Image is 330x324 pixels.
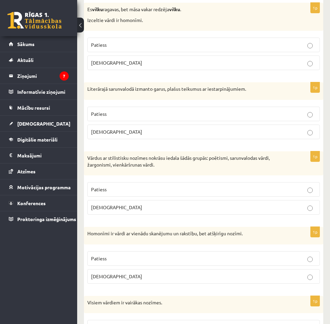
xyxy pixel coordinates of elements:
[17,200,46,206] span: Konferences
[87,17,286,24] p: Izceltie vārdi ir homonīmi.
[310,2,320,13] p: 1p
[91,60,142,66] span: [DEMOGRAPHIC_DATA]
[9,148,69,163] a: Maksājumi
[307,61,313,66] input: [DEMOGRAPHIC_DATA]
[17,136,58,143] span: Digitālie materiāli
[9,100,69,115] a: Mācību resursi
[310,226,320,237] p: 1p
[91,186,107,192] span: Patiess
[91,204,142,210] span: [DEMOGRAPHIC_DATA]
[87,155,286,168] p: Vārdus ar stilistisku nozīmes nokrāsu iedala šādās grupās: poētismi, sarunvalodas vārdi, žargonis...
[310,82,320,93] p: 1p
[9,179,69,195] a: Motivācijas programma
[17,216,76,222] span: Proktoringa izmēģinājums
[169,6,180,12] strong: vilku
[9,132,69,147] a: Digitālie materiāli
[91,255,107,261] span: Patiess
[9,68,69,84] a: Ziņojumi7
[9,36,69,52] a: Sākums
[17,105,50,111] span: Mācību resursi
[310,296,320,306] p: 1p
[307,206,313,211] input: [DEMOGRAPHIC_DATA]
[17,41,35,47] span: Sākums
[91,111,107,117] span: Patiess
[17,84,69,100] legend: Informatīvie ziņojumi
[17,168,36,174] span: Atzīmes
[307,188,313,193] input: Patiess
[91,273,142,279] span: [DEMOGRAPHIC_DATA]
[9,84,69,100] a: Informatīvie ziņojumi
[91,129,142,135] span: [DEMOGRAPHIC_DATA]
[87,86,286,92] p: Literārajā sarunvalodā izmanto garus, plašus teikumus ar iestarpinājumiem.
[9,195,69,211] a: Konferences
[310,151,320,162] p: 1p
[17,57,34,63] span: Aktuāli
[9,52,69,68] a: Aktuāli
[87,230,286,237] p: Homonīmi ir vārdi ar vienādu skanējumu un rakstību, bet atšķirīgu nozīmi.
[307,43,313,48] input: Patiess
[9,116,69,131] a: [DEMOGRAPHIC_DATA]
[9,164,69,179] a: Atzīmes
[87,6,286,13] p: Es ragavas, bet māsa vakar redzēja .
[17,68,69,84] legend: Ziņojumi
[87,299,286,306] p: Visiem vārdiem ir vairākas nozīmes.
[307,130,313,135] input: [DEMOGRAPHIC_DATA]
[60,71,69,81] i: 7
[17,184,71,190] span: Motivācijas programma
[307,257,313,262] input: Patiess
[9,211,69,227] a: Proktoringa izmēģinājums
[92,6,103,12] strong: vilku
[307,112,313,117] input: Patiess
[307,275,313,280] input: [DEMOGRAPHIC_DATA]
[17,148,69,163] legend: Maksājumi
[7,12,62,29] a: Rīgas 1. Tālmācības vidusskola
[17,121,70,127] span: [DEMOGRAPHIC_DATA]
[91,42,107,48] span: Patiess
